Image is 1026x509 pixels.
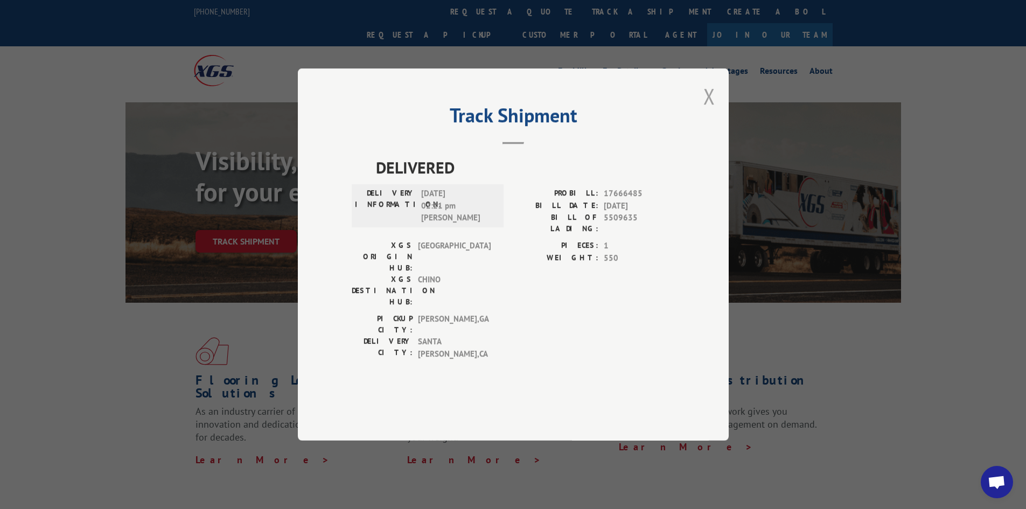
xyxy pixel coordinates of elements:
[352,313,413,336] label: PICKUP CITY:
[418,313,491,336] span: [PERSON_NAME] , GA
[352,336,413,360] label: DELIVERY CITY:
[376,155,675,179] span: DELIVERED
[421,187,494,224] span: [DATE] 02:21 pm [PERSON_NAME]
[513,252,598,264] label: WEIGHT:
[513,240,598,252] label: PIECES:
[352,240,413,274] label: XGS ORIGIN HUB:
[703,82,715,110] button: Close modal
[418,274,491,308] span: CHINO
[418,336,491,360] span: SANTA [PERSON_NAME] , CA
[418,240,491,274] span: [GEOGRAPHIC_DATA]
[604,187,675,200] span: 17666485
[352,108,675,128] h2: Track Shipment
[352,274,413,308] label: XGS DESTINATION HUB:
[604,240,675,252] span: 1
[513,212,598,234] label: BILL OF LADING:
[513,200,598,212] label: BILL DATE:
[981,466,1013,498] div: Open chat
[604,212,675,234] span: 5509635
[604,252,675,264] span: 550
[604,200,675,212] span: [DATE]
[355,187,416,224] label: DELIVERY INFORMATION:
[513,187,598,200] label: PROBILL:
